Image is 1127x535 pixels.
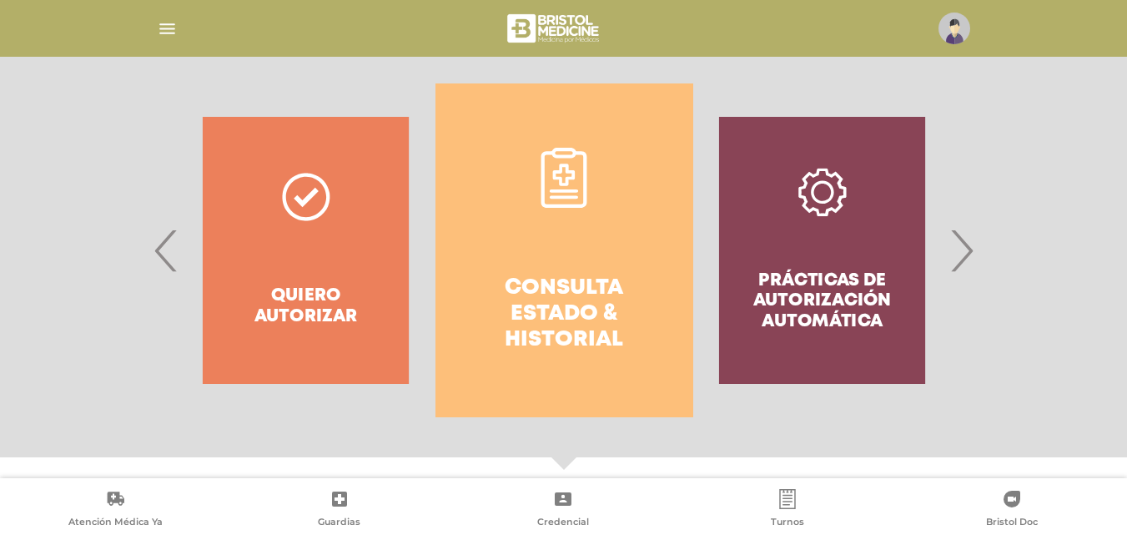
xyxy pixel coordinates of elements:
a: Atención Médica Ya [3,489,228,532]
h4: Consulta estado & historial [465,275,663,354]
span: Next [945,205,978,295]
a: Consulta estado & historial [435,83,693,417]
span: Credencial [537,516,589,531]
img: bristol-medicine-blanco.png [505,8,604,48]
a: Guardias [228,489,452,532]
span: Bristol Doc [986,516,1038,531]
span: Previous [150,205,183,295]
span: Atención Médica Ya [68,516,163,531]
a: Turnos [676,489,900,532]
img: profile-placeholder.svg [938,13,970,44]
span: Turnos [771,516,804,531]
img: Cober_menu-lines-white.svg [157,18,178,39]
a: Bristol Doc [899,489,1124,532]
span: Guardias [318,516,360,531]
a: Credencial [451,489,676,532]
